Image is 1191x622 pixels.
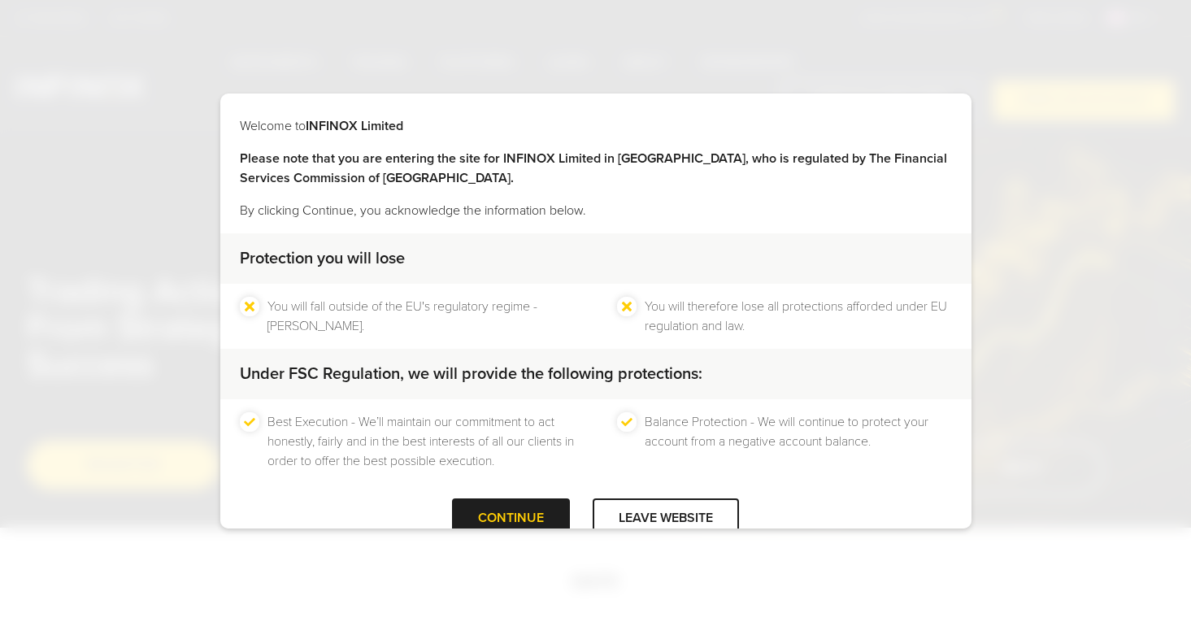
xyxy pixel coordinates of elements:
[240,116,952,136] p: Welcome to
[645,297,952,336] li: You will therefore lose all protections afforded under EU regulation and law.
[267,297,575,336] li: You will fall outside of the EU's regulatory regime - [PERSON_NAME].
[240,150,947,186] strong: Please note that you are entering the site for INFINOX Limited in [GEOGRAPHIC_DATA], who is regul...
[645,412,952,471] li: Balance Protection - We will continue to protect your account from a negative account balance.
[240,201,952,220] p: By clicking Continue, you acknowledge the information below.
[593,498,739,538] div: LEAVE WEBSITE
[267,412,575,471] li: Best Execution - We’ll maintain our commitment to act honestly, fairly and in the best interests ...
[240,249,405,268] strong: Protection you will lose
[306,118,403,134] strong: INFINOX Limited
[452,498,570,538] div: CONTINUE
[240,364,702,384] strong: Under FSC Regulation, we will provide the following protections:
